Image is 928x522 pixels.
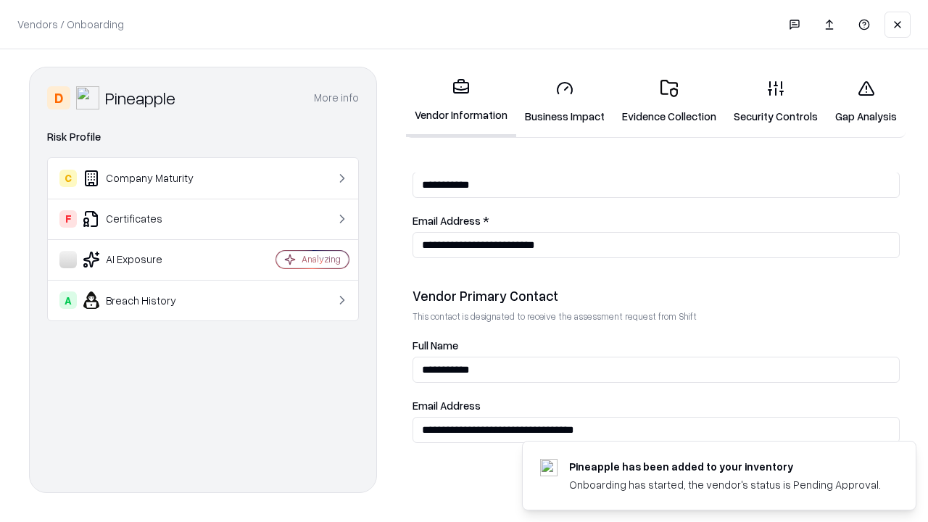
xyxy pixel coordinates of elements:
div: C [59,170,77,187]
div: Vendor Primary Contact [413,287,900,304]
a: Vendor Information [406,67,516,137]
div: Breach History [59,291,233,309]
div: A [59,291,77,309]
div: Certificates [59,210,233,228]
div: D [47,86,70,109]
div: Onboarding has started, the vendor's status is Pending Approval. [569,477,881,492]
p: This contact is designated to receive the assessment request from Shift [413,310,900,323]
button: More info [314,85,359,111]
img: Pineapple [76,86,99,109]
label: Email Address * [413,215,900,226]
label: Email Address [413,400,900,411]
div: Company Maturity [59,170,233,187]
a: Business Impact [516,68,613,136]
div: Pineapple has been added to your inventory [569,459,881,474]
div: F [59,210,77,228]
img: pineappleenergy.com [540,459,558,476]
a: Evidence Collection [613,68,725,136]
a: Security Controls [725,68,826,136]
a: Gap Analysis [826,68,906,136]
div: Pineapple [105,86,175,109]
div: Risk Profile [47,128,359,146]
div: Analyzing [302,253,341,265]
label: Full Name [413,340,900,351]
p: Vendors / Onboarding [17,17,124,32]
div: AI Exposure [59,251,233,268]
